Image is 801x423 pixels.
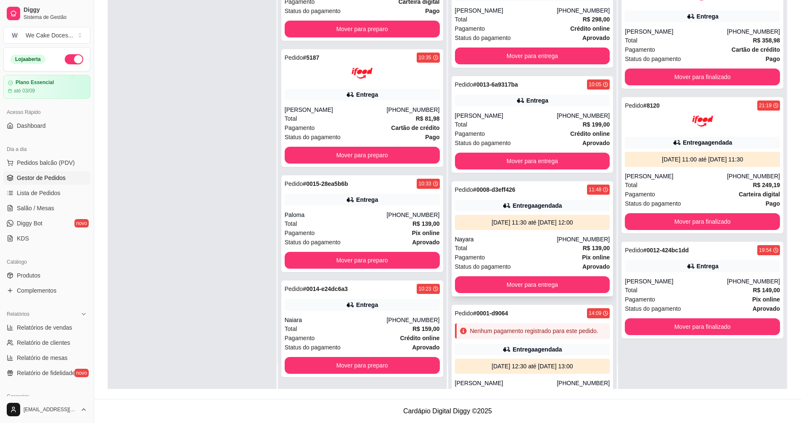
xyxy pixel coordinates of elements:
[582,263,610,270] strong: aprovado
[17,159,75,167] span: Pedidos balcão (PDV)
[455,186,473,193] span: Pedido
[285,333,315,343] span: Pagamento
[412,344,439,351] strong: aprovado
[386,106,439,114] div: [PHONE_NUMBER]
[753,287,780,293] strong: R$ 149,00
[14,87,35,94] article: até 03/09
[625,318,780,335] button: Mover para finalizado
[412,239,439,246] strong: aprovado
[557,6,610,15] div: [PHONE_NUMBER]
[473,310,508,317] strong: # 0001-d9064
[17,234,29,243] span: KDS
[17,271,40,280] span: Produtos
[418,54,431,61] div: 10:35
[17,354,68,362] span: Relatório de mesas
[3,232,90,245] a: KDS
[425,134,439,140] strong: Pago
[582,254,610,261] strong: Pix online
[412,230,439,236] strong: Pix online
[625,27,727,36] div: [PERSON_NAME]
[455,153,610,169] button: Mover para entrega
[303,54,319,61] strong: # 5187
[625,45,655,54] span: Pagamento
[470,327,598,335] div: Nenhum pagamento registrado para este pedido.
[416,115,440,122] strong: R$ 81,98
[3,143,90,156] div: Dia a dia
[455,6,557,15] div: [PERSON_NAME]
[455,235,557,243] div: Nayara
[16,79,54,86] article: Plano Essencial
[356,90,378,99] div: Entrega
[391,124,439,131] strong: Cartão de crédito
[285,286,303,292] span: Pedido
[727,27,780,36] div: [PHONE_NUMBER]
[570,25,610,32] strong: Crédito online
[458,218,607,227] div: [DATE] 11:30 até [DATE] 12:00
[285,357,440,374] button: Mover para preparo
[526,96,548,105] div: Entrega
[24,6,87,14] span: Diggy
[7,311,29,317] span: Relatórios
[3,351,90,365] a: Relatório de mesas
[625,286,637,295] span: Total
[625,102,643,109] span: Pedido
[753,37,780,44] strong: R$ 358,98
[285,180,303,187] span: Pedido
[455,310,473,317] span: Pedido
[455,24,485,33] span: Pagamento
[285,106,387,114] div: [PERSON_NAME]
[17,219,42,227] span: Diggy Bot
[589,81,601,88] div: 10:05
[285,123,315,132] span: Pagamento
[3,171,90,185] a: Gestor de Pedidos
[513,345,562,354] div: Entrega agendada
[3,284,90,297] a: Complementos
[11,31,19,40] span: W
[473,186,515,193] strong: # 0008-d3eff426
[759,102,772,109] div: 21:19
[759,247,772,254] div: 19:54
[65,54,83,64] button: Alterar Status
[766,56,780,62] strong: Pago
[3,336,90,349] a: Relatório de clientes
[17,122,46,130] span: Dashboard
[455,111,557,120] div: [PERSON_NAME]
[625,199,681,208] span: Status do pagamento
[455,129,485,138] span: Pagamento
[3,366,90,380] a: Relatório de fidelidadenovo
[625,213,780,230] button: Mover para finalizado
[455,81,473,88] span: Pedido
[3,75,90,99] a: Plano Essencialaté 03/09
[557,379,610,387] div: [PHONE_NUMBER]
[458,362,607,370] div: [DATE] 12:30 até [DATE] 13:00
[582,34,610,41] strong: aprovado
[3,201,90,215] a: Salão / Mesas
[285,147,440,164] button: Mover para preparo
[625,295,655,304] span: Pagamento
[557,111,610,120] div: [PHONE_NUMBER]
[303,180,348,187] strong: # 0015-28ea5b6b
[697,12,719,21] div: Entrega
[285,252,440,269] button: Mover para preparo
[628,155,777,164] div: [DATE] 11:00 até [DATE] 11:30
[766,200,780,207] strong: Pago
[285,54,303,61] span: Pedido
[473,81,518,88] strong: # 0013-6a9317ba
[24,406,77,413] span: [EMAIL_ADDRESS][DOMAIN_NAME]
[17,204,54,212] span: Salão / Mesas
[285,324,297,333] span: Total
[455,15,468,24] span: Total
[3,186,90,200] a: Lista de Pedidos
[513,201,562,210] div: Entrega agendada
[94,399,801,423] footer: Cardápio Digital Diggy © 2025
[583,16,610,23] strong: R$ 298,00
[732,46,780,53] strong: Cartão de crédito
[727,277,780,286] div: [PHONE_NUMBER]
[589,186,601,193] div: 11:48
[455,33,511,42] span: Status do pagamento
[753,305,780,312] strong: aprovado
[17,174,66,182] span: Gestor de Pedidos
[3,321,90,334] a: Relatórios de vendas
[697,262,719,270] div: Entrega
[285,343,341,352] span: Status do pagamento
